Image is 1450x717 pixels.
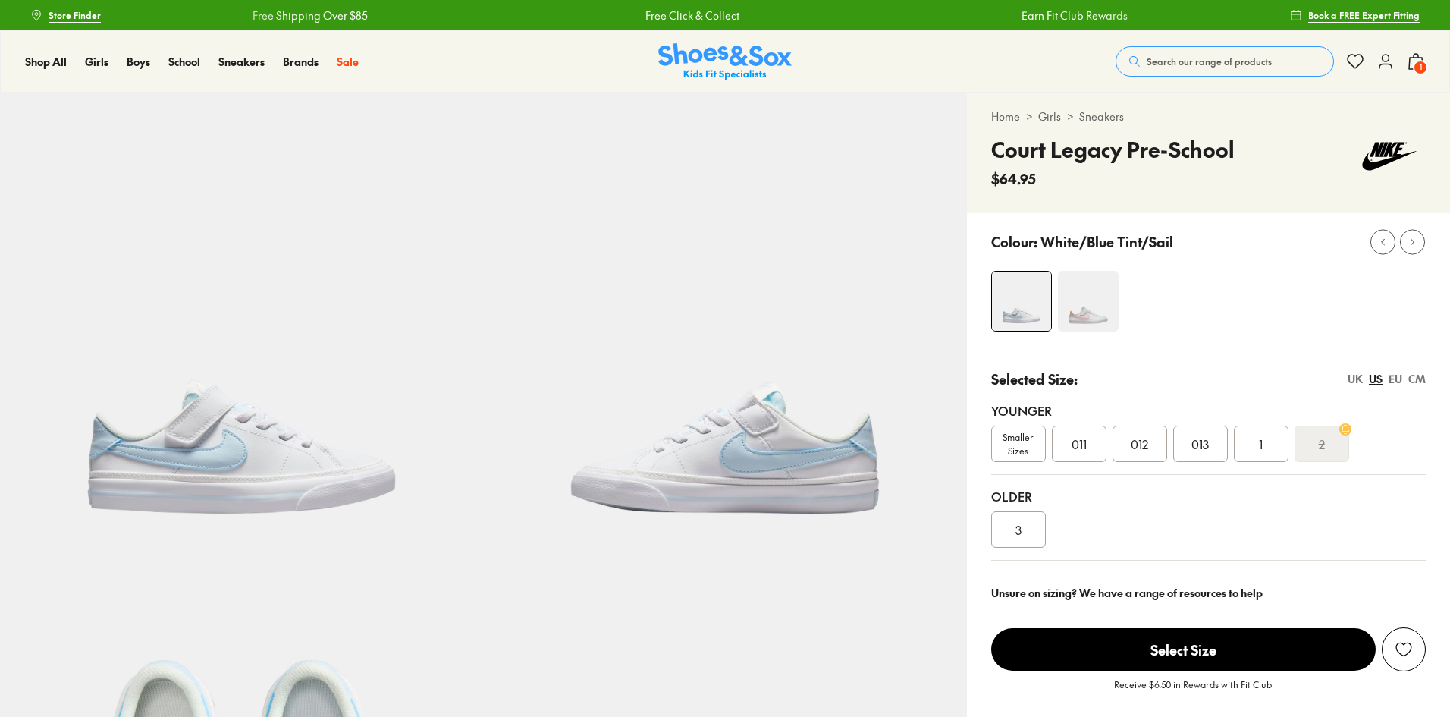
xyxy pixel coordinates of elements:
div: Unsure on sizing? We have a range of resources to help [991,585,1426,601]
a: School [168,54,200,70]
p: Receive $6.50 in Rewards with Fit Club [1114,678,1272,705]
img: 4-404748_1 [1058,271,1119,332]
div: UK [1348,371,1363,387]
span: Girls [85,54,108,69]
img: 5-527609_1 [483,93,966,576]
p: Selected Size: [991,369,1078,389]
span: Shop All [25,54,67,69]
span: Search our range of products [1147,55,1272,68]
span: 1 [1413,60,1428,75]
div: US [1369,371,1383,387]
span: 3 [1015,520,1022,539]
a: Sale [337,54,359,70]
img: 4-527608_1 [992,272,1051,331]
span: 1 [1259,435,1263,453]
img: SNS_Logo_Responsive.svg [658,43,792,80]
a: Sneakers [218,54,265,70]
span: Sale [337,54,359,69]
a: Home [991,108,1020,124]
a: Earn Fit Club Rewards [1012,8,1118,24]
button: 1 [1407,45,1425,78]
div: Older [991,487,1426,505]
div: EU [1389,371,1402,387]
a: Sneakers [1079,108,1124,124]
a: Brands [283,54,319,70]
span: Book a FREE Expert Fitting [1308,8,1420,22]
span: Store Finder [49,8,101,22]
a: Free Click & Collect [636,8,730,24]
span: $64.95 [991,168,1036,189]
button: Search our range of products [1116,46,1334,77]
span: Sneakers [218,54,265,69]
button: Select Size [991,627,1376,671]
a: Book a FREE Expert Fitting [1290,2,1420,29]
a: Free Shipping Over $85 [243,8,358,24]
span: Brands [283,54,319,69]
div: Younger [991,401,1426,420]
span: Select Size [991,628,1376,671]
span: School [168,54,200,69]
a: Boys [127,54,150,70]
img: Vendor logo [1353,134,1426,179]
span: 011 [1072,435,1087,453]
p: Colour: [991,231,1037,252]
span: 012 [1131,435,1148,453]
a: Shop All [25,54,67,70]
span: Boys [127,54,150,69]
div: > > [991,108,1426,124]
div: CM [1408,371,1426,387]
h4: Court Legacy Pre-School [991,134,1235,165]
span: Smaller Sizes [992,430,1045,458]
a: Shoes & Sox [658,43,792,80]
span: 013 [1191,435,1209,453]
button: Add to Wishlist [1382,627,1426,671]
a: Girls [1038,108,1061,124]
p: White/Blue Tint/Sail [1040,231,1173,252]
a: Girls [85,54,108,70]
s: 2 [1319,435,1325,453]
a: Store Finder [30,2,101,29]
